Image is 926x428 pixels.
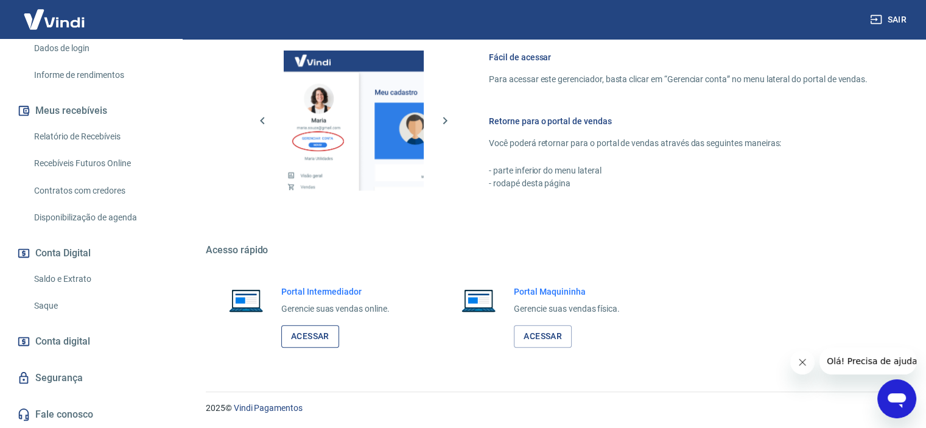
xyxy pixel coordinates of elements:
p: Para acessar este gerenciador, basta clicar em “Gerenciar conta” no menu lateral do portal de ven... [489,73,868,86]
p: Gerencie suas vendas online. [281,303,390,315]
iframe: Fechar mensagem [790,350,815,374]
img: Imagem de um notebook aberto [453,286,504,315]
h6: Portal Maquininha [514,286,620,298]
a: Informe de rendimentos [29,63,167,88]
a: Recebíveis Futuros Online [29,151,167,176]
h6: Fácil de acessar [489,51,868,63]
p: Você poderá retornar para o portal de vendas através das seguintes maneiras: [489,137,868,150]
h5: Acesso rápido [206,244,897,256]
img: Imagem de um notebook aberto [220,286,272,315]
a: Saldo e Extrato [29,267,167,292]
a: Disponibilização de agenda [29,205,167,230]
a: Vindi Pagamentos [234,403,303,413]
p: - rodapé desta página [489,177,868,190]
iframe: Mensagem da empresa [819,348,916,374]
a: Fale conosco [15,401,167,428]
a: Segurança [15,365,167,391]
a: Saque [29,293,167,318]
iframe: Botão para abrir a janela de mensagens [877,379,916,418]
button: Meus recebíveis [15,97,167,124]
p: 2025 © [206,402,897,415]
button: Sair [868,9,911,31]
a: Conta digital [15,328,167,355]
span: Conta digital [35,333,90,350]
h6: Portal Intermediador [281,286,390,298]
a: Acessar [514,325,572,348]
a: Contratos com credores [29,178,167,203]
a: Dados de login [29,36,167,61]
img: Imagem da dashboard mostrando o botão de gerenciar conta na sidebar no lado esquerdo [284,51,424,191]
a: Relatório de Recebíveis [29,124,167,149]
h6: Retorne para o portal de vendas [489,115,868,127]
span: Olá! Precisa de ajuda? [7,9,102,18]
p: Gerencie suas vendas física. [514,303,620,315]
p: - parte inferior do menu lateral [489,164,868,177]
img: Vindi [15,1,94,38]
a: Acessar [281,325,339,348]
button: Conta Digital [15,240,167,267]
